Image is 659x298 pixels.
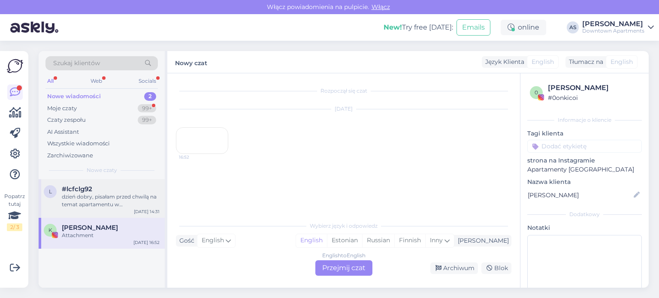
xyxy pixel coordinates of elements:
span: Włącz [369,3,393,11]
p: Notatki [527,223,642,232]
div: Attachment [62,232,160,239]
p: Tagi klienta [527,129,642,138]
div: AS [567,21,579,33]
div: online [501,20,546,35]
p: Apartamenty [GEOGRAPHIC_DATA] [527,165,642,174]
span: Szukaj klientów [53,59,100,68]
div: Moje czaty [47,104,77,113]
input: Dodaj nazwę [528,190,632,200]
div: Wszystkie wiadomości [47,139,110,148]
div: [DATE] 16:52 [133,239,160,246]
div: Downtown Apartments [582,27,644,34]
div: dzień dobry, pisałam przed chwilą na temat apartamentu w [GEOGRAPHIC_DATA] przy ul. [PERSON_NAME]... [62,193,160,208]
a: [PERSON_NAME]Downtown Apartments [582,21,654,34]
div: # 0onkicoi [548,93,639,102]
span: English [611,57,633,66]
span: English [532,57,554,66]
div: All [45,75,55,87]
span: 16:52 [179,154,211,160]
div: Blok [481,262,511,274]
div: 2 / 3 [7,223,22,231]
input: Dodać etykietę [527,140,642,153]
div: Gość [176,236,194,245]
span: K [48,227,52,233]
div: [PERSON_NAME] [454,236,509,245]
span: English [202,236,224,245]
div: Try free [DATE]: [384,22,453,33]
div: Estonian [327,234,362,247]
button: Emails [456,19,490,36]
div: [DATE] 14:31 [134,208,160,215]
div: [PERSON_NAME] [548,83,639,93]
div: Rozpoczął się czat [176,87,511,95]
span: #lcfclg92 [62,185,92,193]
label: Nowy czat [175,56,207,68]
b: New! [384,23,402,31]
div: Przejmij czat [315,260,372,276]
div: Język Klienta [482,57,524,66]
div: 99+ [138,116,156,124]
div: English [296,234,327,247]
img: Askly Logo [7,58,23,74]
span: Katarzyna M. [62,224,118,232]
span: Inny [430,236,443,244]
span: Nowe czaty [87,166,117,174]
div: 2 [144,92,156,101]
div: [DATE] [176,105,511,113]
p: Nazwa klienta [527,178,642,187]
div: 99+ [138,104,156,113]
div: [PERSON_NAME] [582,21,644,27]
div: AI Assistant [47,128,79,136]
div: Nowe wiadomości [47,92,101,101]
div: Archiwum [430,262,478,274]
div: Popatrz tutaj [7,193,22,231]
p: strona na Instagramie [527,156,642,165]
div: Finnish [394,234,425,247]
span: l [49,188,52,195]
div: Wybierz język i odpowiedz [176,222,511,230]
div: Dodatkowy [527,211,642,218]
div: Web [89,75,104,87]
div: Czaty zespołu [47,116,86,124]
span: 0 [535,89,538,96]
div: Zarchiwizowane [47,151,93,160]
div: Russian [362,234,394,247]
div: Tłumacz na [565,57,603,66]
div: English to English [322,252,366,259]
div: Socials [137,75,158,87]
div: Informacje o kliencie [527,116,642,124]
